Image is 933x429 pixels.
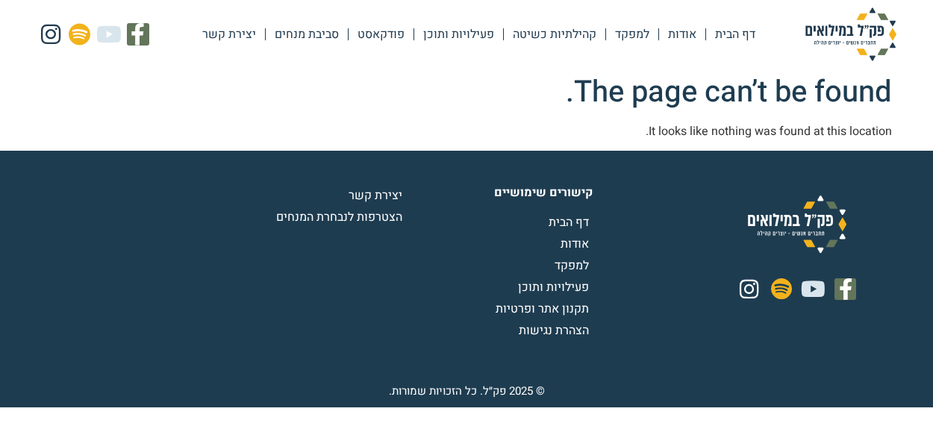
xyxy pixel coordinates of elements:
h1: The page can’t be found. [41,75,892,110]
a: סביבת מנחים [266,17,348,51]
a: אודות [659,17,705,51]
span: למפקד [555,257,593,275]
span: דף הבית [549,213,593,231]
a: פודקאסט [349,17,414,51]
a: הצטרפות לנבחרת המנחים [219,208,406,226]
span: הצהרת נגישות [519,322,593,339]
a: פעילויות ותוכן [414,17,503,51]
img: פק"ל [776,7,926,61]
span: תקנון אתר ופרטיות [496,300,593,318]
span: יצירת קשר [349,187,406,204]
span: אודות [561,235,593,253]
a: דף הבית [706,17,764,51]
div: © 2025 פק״ל. כל הזכויות שמורות. [389,383,545,400]
a: יצירת קשר [193,17,265,51]
p: It looks like nothing was found at this location. [41,122,892,140]
nav: Menu [193,17,764,51]
a: דף הבית [406,213,593,231]
a: הצהרת נגישות [406,322,593,339]
a: פעילויות ותוכן [406,278,593,296]
a: אודות [406,235,593,253]
a: למפקד [606,17,658,51]
span: פעילויות ותוכן [518,278,593,296]
a: קהילתיות כשיטה [504,17,605,51]
b: קישורים שימושיים [494,184,593,201]
span: הצטרפות לנבחרת המנחים [276,208,406,226]
a: יצירת קשר [219,187,406,204]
